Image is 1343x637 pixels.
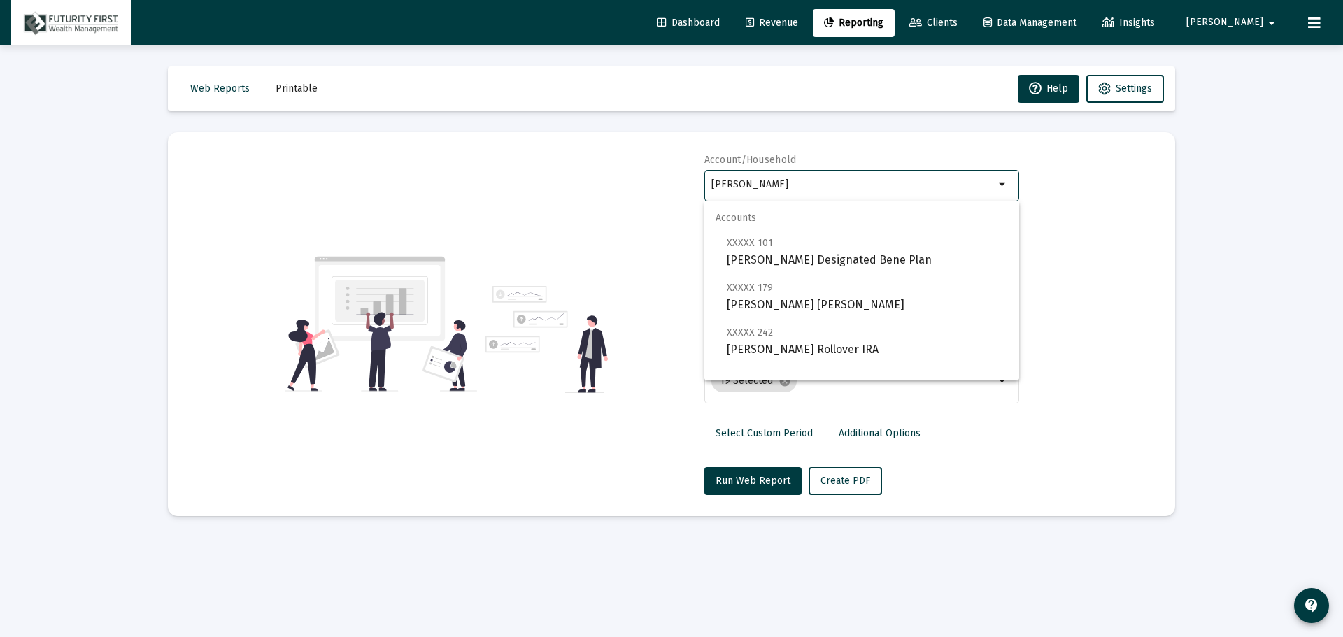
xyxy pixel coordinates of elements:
span: Revenue [746,17,798,29]
mat-chip-list: Selection [711,367,995,395]
button: Create PDF [809,467,882,495]
span: [PERSON_NAME] [PERSON_NAME] [727,279,1008,313]
a: Reporting [813,9,895,37]
span: Accounts [704,201,1019,235]
span: Insights [1102,17,1155,29]
button: Run Web Report [704,467,802,495]
mat-icon: arrow_drop_down [995,176,1011,193]
a: Clients [898,9,969,37]
span: Data Management [983,17,1076,29]
button: Help [1018,75,1079,103]
span: Printable [276,83,318,94]
span: Households [704,369,1019,403]
button: [PERSON_NAME] [1170,8,1297,36]
span: Additional Options [839,427,921,439]
a: Dashboard [646,9,731,37]
span: XXXXX 242 [727,327,773,338]
span: Web Reports [190,83,250,94]
img: Dashboard [22,9,120,37]
button: Printable [264,75,329,103]
img: reporting-alt [485,286,608,393]
span: Dashboard [657,17,720,29]
mat-icon: arrow_drop_down [1263,9,1280,37]
input: Search or select an account or household [711,179,995,190]
span: [PERSON_NAME] Designated Bene Plan [727,234,1008,269]
mat-icon: arrow_drop_down [995,373,1011,389]
span: Select Custom Period [716,427,813,439]
img: reporting [285,255,477,393]
mat-chip: 19 Selected [711,370,797,392]
span: [PERSON_NAME] Rollover IRA [727,324,1008,358]
span: Settings [1116,83,1152,94]
span: [PERSON_NAME] [1186,17,1263,29]
span: XXXXX 179 [727,282,773,294]
span: Help [1029,83,1068,94]
label: Account/Household [704,154,797,166]
span: Create PDF [820,475,870,487]
mat-icon: cancel [779,375,791,387]
a: Data Management [972,9,1088,37]
a: Insights [1091,9,1166,37]
span: XXXXX 101 [727,237,773,249]
span: Reporting [824,17,883,29]
span: Run Web Report [716,475,790,487]
a: Revenue [734,9,809,37]
button: Settings [1086,75,1164,103]
span: Clients [909,17,958,29]
mat-icon: contact_support [1303,597,1320,614]
button: Web Reports [179,75,261,103]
